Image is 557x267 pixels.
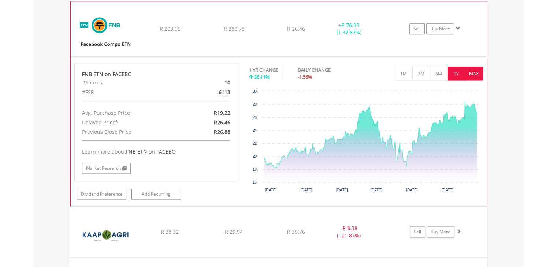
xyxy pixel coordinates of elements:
span: R 29.94 [225,228,243,235]
div: 10 [183,78,236,87]
div: #FSR [77,87,183,97]
text: 20 [253,154,257,158]
text: [DATE] [301,188,312,192]
text: 18 [253,168,257,172]
span: -1.56% [298,74,312,80]
span: R26.88 [214,128,230,135]
span: R 38.32 [161,228,179,235]
button: 1M [395,67,413,80]
button: MAX [465,67,483,80]
text: 22 [253,142,257,146]
span: R26.46 [214,119,230,126]
a: Market Research [82,163,131,174]
a: Dividend Preference [77,189,126,200]
a: Add Recurring [131,189,181,200]
text: 24 [253,128,257,132]
div: 1 YR CHANGE [249,67,278,74]
svg: Interactive chart [249,87,483,197]
span: R 26.46 [287,25,305,32]
a: Buy More [426,23,454,34]
img: EQU.ZA.FAETNC.png [74,11,137,54]
text: [DATE] [371,188,382,192]
div: Learn more about [82,148,231,155]
a: Sell [409,23,425,34]
div: Delayed Price* [77,118,183,127]
img: EQU.ZA.KAL.png [74,216,137,255]
span: R 39.76 [287,228,305,235]
text: [DATE] [265,188,277,192]
div: FNB ETN on FACEBC [82,71,231,78]
div: Chart. Highcharts interactive chart. [249,87,483,197]
button: 6M [430,67,448,80]
div: #Shares [77,78,183,87]
span: R 280.78 [223,25,244,32]
span: 36.11% [254,74,270,80]
button: 3M [412,67,430,80]
a: Sell [410,226,425,237]
button: 1Y [448,67,465,80]
a: Buy More [427,226,454,237]
text: 26 [253,116,257,120]
div: - (- 21.87%) [322,225,377,239]
text: 28 [253,102,257,106]
span: R19.22 [214,109,230,116]
text: [DATE] [336,188,348,192]
div: DAILY CHANGE [298,67,356,74]
span: R 76.83 [341,22,359,29]
span: R 8.38 [342,225,357,232]
text: [DATE] [406,188,418,192]
span: FNB ETN on FACEBC [126,148,175,155]
div: Avg. Purchase Price [77,108,183,118]
div: .6113 [183,87,236,97]
div: + (+ 37.67%) [321,22,376,36]
text: 16 [253,180,257,184]
text: 30 [253,89,257,93]
span: R 203.95 [159,25,180,32]
div: Previous Close Price [77,127,183,137]
text: [DATE] [442,188,453,192]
